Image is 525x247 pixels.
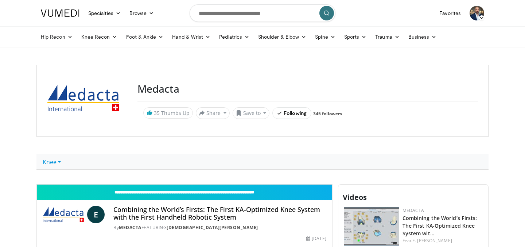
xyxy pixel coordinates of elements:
[313,111,342,117] a: 345 followers
[233,107,270,119] button: Save to
[41,9,79,17] img: VuMedi Logo
[272,107,311,119] button: Following
[404,30,441,44] a: Business
[168,30,215,44] a: Hand & Wrist
[402,207,424,213] a: Medacta
[137,83,478,95] h3: Medacta
[306,235,326,242] div: [DATE]
[340,30,371,44] a: Sports
[371,30,404,44] a: Trauma
[412,238,452,244] a: E. [PERSON_NAME]
[470,6,484,20] img: Avatar
[84,6,125,20] a: Specialties
[196,107,230,119] button: Share
[402,215,477,237] a: Combining the World’s Firsts: The First KA-Optimized Knee System wit…
[119,224,141,231] a: Medacta
[77,30,122,44] a: Knee Recon
[87,206,105,223] a: E
[344,207,399,246] img: bb9ae8f6-05ca-44b3-94cb-30920f6fbfd6.150x105_q85_crop-smart_upscale.jpg
[143,107,193,119] a: 35 Thumbs Up
[435,6,465,20] a: Favorites
[167,224,258,231] a: [DEMOGRAPHIC_DATA][PERSON_NAME]
[154,109,160,116] span: 35
[36,154,67,170] a: Knee
[215,30,254,44] a: Pediatrics
[311,30,339,44] a: Spine
[122,30,168,44] a: Foot & Ankle
[125,6,159,20] a: Browse
[113,224,326,231] div: By FEATURING
[254,30,311,44] a: Shoulder & Elbow
[343,192,367,202] span: Videos
[36,30,77,44] a: Hip Recon
[190,4,335,22] input: Search topics, interventions
[402,238,482,244] div: Feat.
[43,206,84,223] img: Medacta
[113,206,326,221] h4: Combining the World’s Firsts: The First KA-Optimized Knee System with the First Handheld Robotic ...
